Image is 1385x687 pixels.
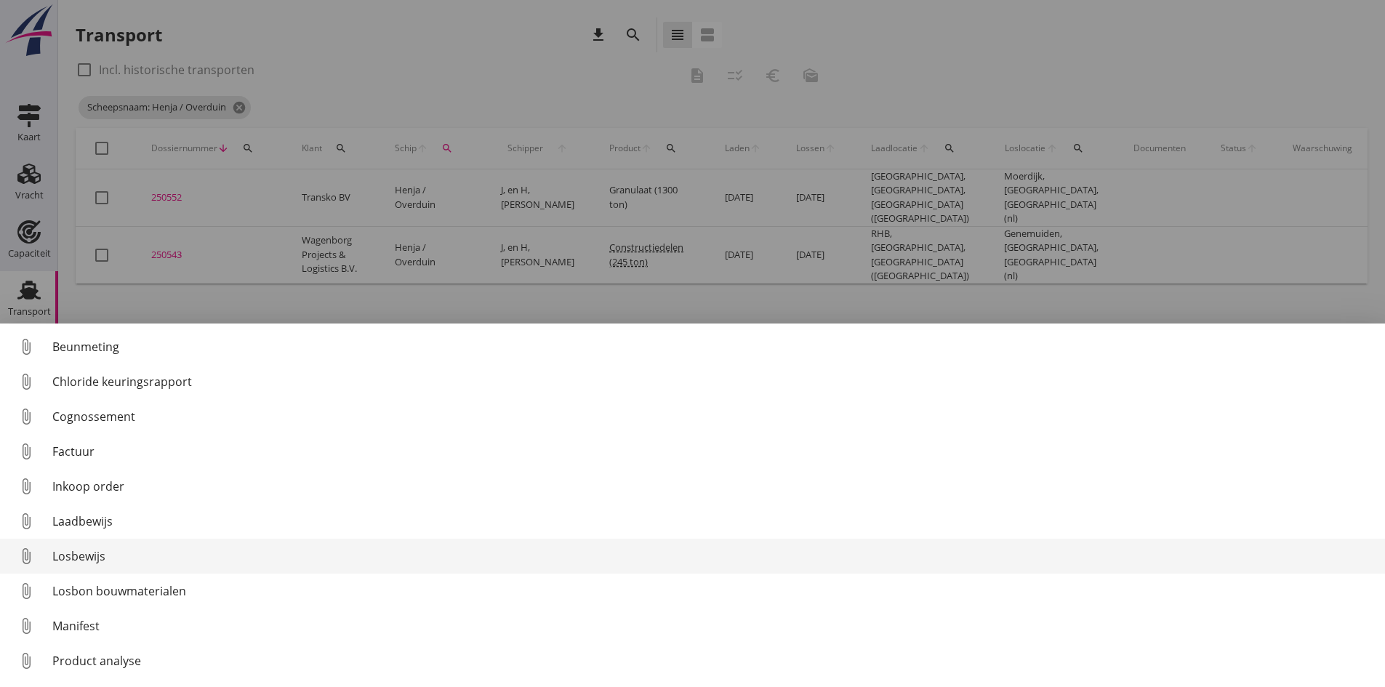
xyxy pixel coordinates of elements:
[52,547,1373,565] div: Losbewijs
[52,617,1373,635] div: Manifest
[15,475,38,498] i: attach_file
[52,652,1373,670] div: Product analyse
[52,513,1373,530] div: Laadbewijs
[52,478,1373,495] div: Inkoop order
[15,545,38,568] i: attach_file
[52,443,1373,460] div: Factuur
[52,373,1373,390] div: Chloride keuringsrapport
[52,408,1373,425] div: Cognossement
[52,338,1373,355] div: Beunmeting
[52,582,1373,600] div: Losbon bouwmaterialen
[15,614,38,638] i: attach_file
[15,370,38,393] i: attach_file
[15,405,38,428] i: attach_file
[15,579,38,603] i: attach_file
[15,440,38,463] i: attach_file
[15,649,38,672] i: attach_file
[15,510,38,533] i: attach_file
[15,335,38,358] i: attach_file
